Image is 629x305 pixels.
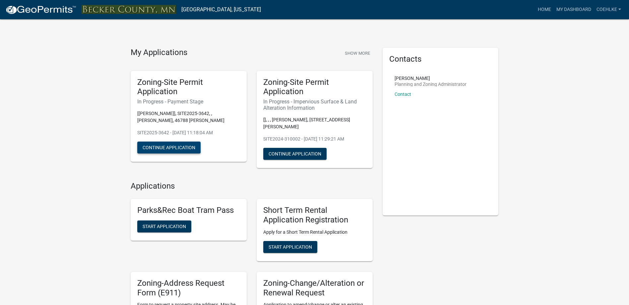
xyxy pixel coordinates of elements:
h5: Contacts [389,54,492,64]
h5: Zoning-Site Permit Application [137,78,240,97]
a: coehlke [594,3,624,16]
h5: Parks&Rec Boat Tram Pass [137,206,240,215]
h5: Short Term Rental Application Registration [263,206,366,225]
a: Home [535,3,554,16]
p: [[PERSON_NAME]], SITE2025-3642, , [PERSON_NAME], 46788 [PERSON_NAME] [137,110,240,124]
p: [PERSON_NAME] [395,76,467,81]
span: Start Application [269,244,312,249]
p: [], , , [PERSON_NAME], [STREET_ADDRESS][PERSON_NAME] [263,116,366,130]
h6: In Progress - Payment Stage [137,98,240,105]
h4: Applications [131,181,373,191]
p: Apply for a Short Term Rental Application [263,229,366,236]
a: My Dashboard [554,3,594,16]
p: SITE2025-3642 - [DATE] 11:18:04 AM [137,129,240,136]
h5: Zoning-Site Permit Application [263,78,366,97]
img: Becker County, Minnesota [82,5,176,14]
p: SITE2024-310002 - [DATE] 11:29:21 AM [263,136,366,143]
a: [GEOGRAPHIC_DATA], [US_STATE] [181,4,261,15]
h5: Zoning-Address Request Form (E911) [137,278,240,298]
h6: In Progress - Impervious Surface & Land Alteration Information [263,98,366,111]
h5: Zoning-Change/Alteration or Renewal Request [263,278,366,298]
button: Start Application [137,220,191,232]
a: Contact [395,91,411,97]
p: Planning and Zoning Administrator [395,82,467,87]
button: Start Application [263,241,317,253]
span: Start Application [143,224,186,229]
button: Show More [342,48,373,59]
button: Continue Application [137,142,201,153]
button: Continue Application [263,148,327,160]
h4: My Applications [131,48,187,58]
